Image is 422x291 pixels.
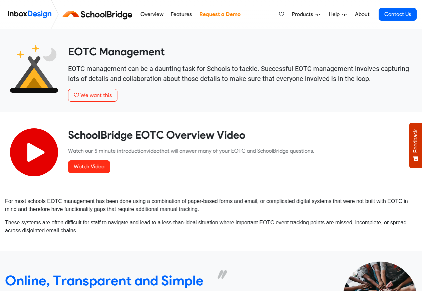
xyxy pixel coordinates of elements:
a: Features [169,8,194,21]
img: 2022_07_11_icon_video_playback.svg [10,128,58,176]
a: Contact Us [379,8,417,21]
a: Help [326,8,349,21]
img: 2022_01_25_icon_eonz.svg [10,45,58,93]
a: Overview [138,8,165,21]
a: Watch Video [68,160,110,173]
p: These systems are often difficult for staff to navigate and lead to a less-than-ideal situation w... [5,219,417,235]
a: About [353,8,371,21]
p: For most schools EOTC management has been done using a combination of paper-based forms and email... [5,197,417,213]
span: Help [329,10,342,18]
a: Request a Demo [197,8,242,21]
img: schoolbridge logo [61,6,136,22]
p: Watch our 5 minute introduction that will answer many of your EOTC and SchoolBridge questions. [68,147,412,155]
a: Products [289,8,323,21]
button: We want this [68,89,117,102]
button: Feedback - Show survey [409,123,422,168]
p: EOTC management can be a daunting task for Schools to tackle. Successful EOTC management involves... [68,64,412,84]
span: Products [292,10,316,18]
span: Feedback [413,129,419,153]
heading: Online, Transparent and Simple [5,272,206,289]
span: We want this [80,92,112,98]
heading: SchoolBridge EOTC Overview Video [68,128,412,142]
a: video [146,148,159,154]
heading: EOTC Management [68,45,412,58]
